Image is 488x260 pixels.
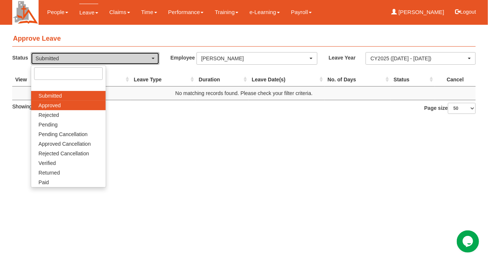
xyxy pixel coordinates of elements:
input: Search [34,67,103,80]
iframe: chat widget [457,230,481,253]
span: Pending [39,121,57,128]
a: Claims [109,4,130,21]
a: [PERSON_NAME] [392,4,445,21]
span: Paid [39,179,49,186]
button: Logout [450,3,481,21]
span: Approved Cancellation [39,140,91,148]
a: People [47,4,68,21]
span: Rejected Cancellation [39,150,89,157]
a: e-Learning [250,4,280,21]
a: Performance [168,4,204,21]
a: Training [215,4,238,21]
span: Pending Cancellation [39,131,88,138]
span: Returned [39,169,60,176]
a: Leave [79,4,98,21]
span: Submitted [39,92,62,99]
a: Time [141,4,157,21]
span: Verified [39,159,56,167]
span: Rejected [39,111,59,119]
a: Payroll [291,4,312,21]
span: Approved [39,102,61,109]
